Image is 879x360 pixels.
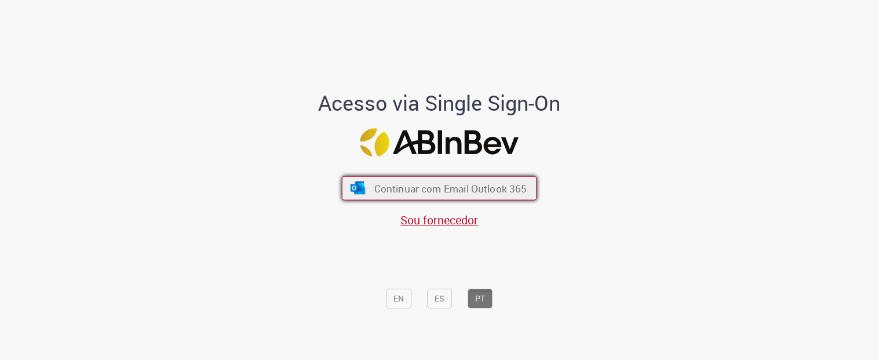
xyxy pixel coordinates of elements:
a: Sou fornecedor [401,212,479,228]
button: ES [428,289,453,308]
img: ícone Azure/Microsoft 360 [349,181,366,194]
button: EN [386,289,412,308]
h1: Acesso via Single Sign-On [279,92,600,115]
img: Logo ABInBev [360,129,519,157]
button: ícone Azure/Microsoft 360 Continuar com Email Outlook 365 [342,176,537,201]
span: Continuar com Email Outlook 365 [374,181,527,195]
button: PT [468,289,493,308]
